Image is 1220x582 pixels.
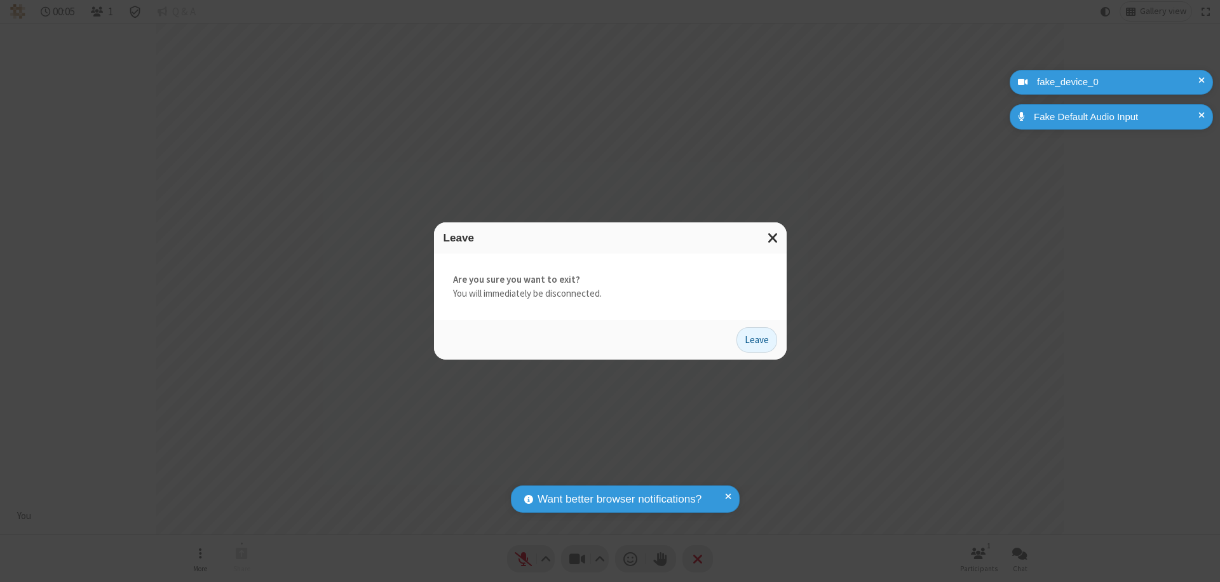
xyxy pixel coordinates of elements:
[444,232,777,244] h3: Leave
[434,254,787,320] div: You will immediately be disconnected.
[453,273,768,287] strong: Are you sure you want to exit?
[538,491,701,508] span: Want better browser notifications?
[760,222,787,254] button: Close modal
[736,327,777,353] button: Leave
[1033,75,1203,90] div: fake_device_0
[1029,110,1203,125] div: Fake Default Audio Input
